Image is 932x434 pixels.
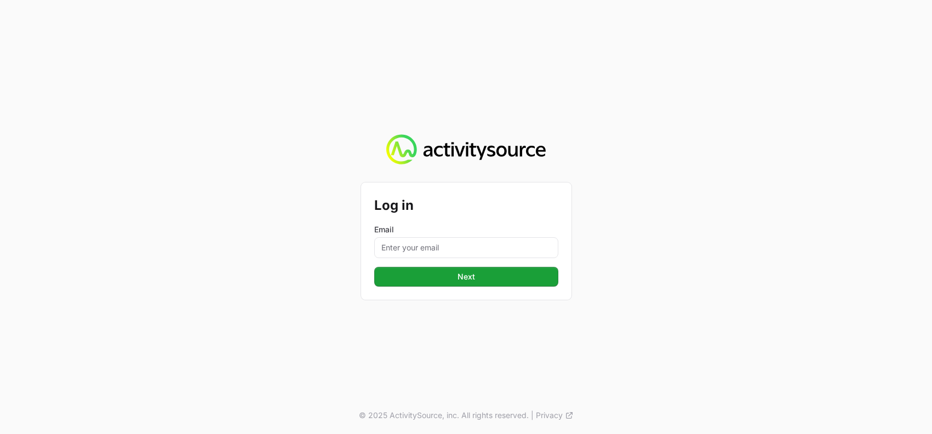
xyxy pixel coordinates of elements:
span: Next [381,270,552,283]
button: Next [374,267,558,287]
span: | [531,410,534,421]
img: Activity Source [386,134,546,165]
h2: Log in [374,196,558,215]
a: Privacy [536,410,574,421]
input: Enter your email [374,237,558,258]
p: © 2025 ActivitySource, inc. All rights reserved. [359,410,529,421]
label: Email [374,224,558,235]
